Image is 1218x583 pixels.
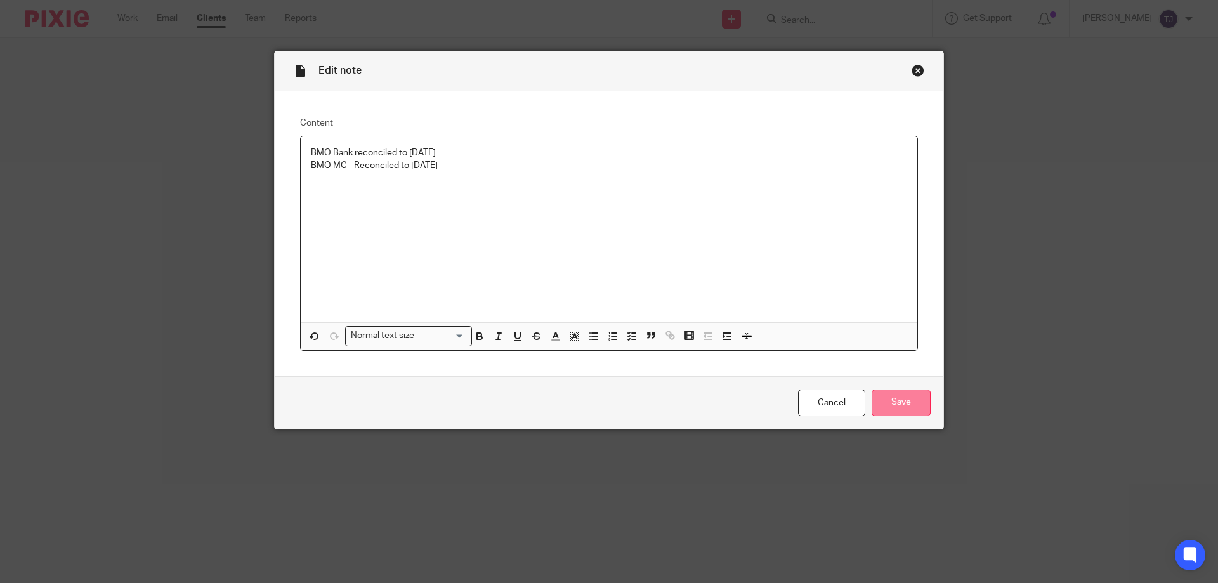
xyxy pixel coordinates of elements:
span: Normal text size [348,329,417,343]
div: Search for option [345,326,472,346]
p: BMO MC - Reconciled to [DATE] [311,159,907,172]
input: Search for option [419,329,464,343]
input: Save [872,390,931,417]
p: BMO Bank reconciled to [DATE] [311,147,907,159]
div: Close this dialog window [912,64,924,77]
a: Cancel [798,390,865,417]
span: Edit note [318,65,362,75]
label: Content [300,117,918,129]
